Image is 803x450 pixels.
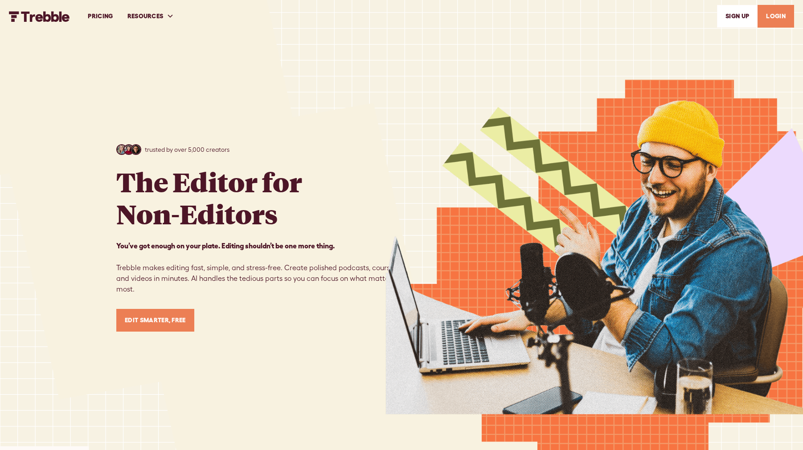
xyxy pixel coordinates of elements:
[81,1,120,32] a: PRICING
[9,11,70,22] img: Trebble FM Logo
[758,5,794,28] a: LOGIN
[116,240,401,295] p: Trebble makes editing fast, simple, and stress-free. Create polished podcasts, courses, and video...
[120,1,181,32] div: RESOURCES
[116,309,194,332] a: Edit Smarter, Free
[145,145,229,154] p: trusted by over 5,000 creators
[116,166,302,230] h1: The Editor for Non-Editors
[9,10,70,21] a: home
[717,5,758,28] a: SIGn UP
[127,12,164,21] div: RESOURCES
[116,242,335,250] strong: You’ve got enough on your plate. Editing shouldn’t be one more thing. ‍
